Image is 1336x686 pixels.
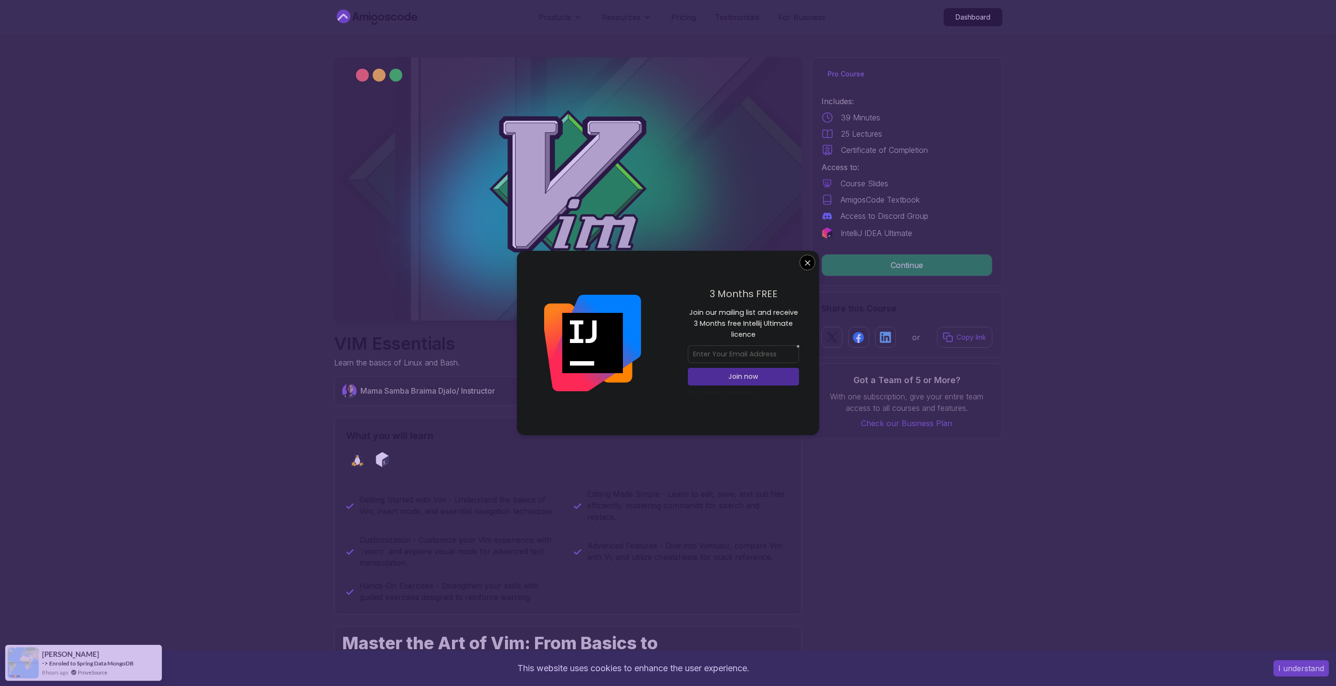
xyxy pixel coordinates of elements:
[821,254,992,276] button: Continue
[822,255,992,276] p: Continue
[715,11,759,23] a: Testimonials
[350,452,365,467] img: linux logo
[841,210,928,222] p: Access to Discord Group
[334,357,460,368] p: Learn the basics of Linux and Bash.
[821,227,833,239] img: jetbrains logo
[360,385,495,397] p: Mama Samba Braima Djalo /
[359,534,562,568] p: Customization - Customize your Vim experience with `.vimrc` and explore visual mode for advanced ...
[49,660,134,667] a: Enroled to Spring Data MongoDB
[8,647,39,678] img: provesource social proof notification image
[944,9,1002,26] p: Dashboard
[78,668,107,676] a: ProveSource
[821,374,992,387] h3: Got a Team of 5 or More?
[841,128,882,139] p: 25 Lectures
[821,96,992,107] p: Includes:
[1273,660,1329,676] button: Accept cookies
[359,494,562,517] p: Getting Started with Vim - Understand the basics of Vim, insert mode, and essential navigation te...
[42,659,48,667] span: ->
[821,391,992,414] p: With one subscription, give your entire team access to all courses and features.
[957,332,986,342] p: Copy link
[602,11,652,31] button: Resources
[346,429,790,442] h2: What you will learn
[602,11,641,23] p: Resources
[538,11,583,31] button: Products
[821,302,992,315] h2: Share this Course
[841,112,880,123] p: 39 Minutes
[912,332,920,343] p: or
[822,68,870,80] p: Pro Course
[841,178,888,189] p: Course Slides
[342,633,748,672] h1: Master the Art of Vim: From Basics to Proficiency
[841,227,912,239] p: IntelliJ IDEA Ultimate
[821,418,992,429] a: Check our Business Plan
[538,11,571,23] p: Products
[821,161,992,173] p: Access to:
[334,57,802,321] img: vim-essentials_thumbnail
[944,8,1002,26] a: Dashboard
[342,384,357,398] img: Nelson Djalo
[42,650,99,658] span: [PERSON_NAME]
[334,334,460,353] h1: VIM Essentials
[375,452,390,467] img: bash logo
[359,580,562,603] p: Hands-On Exercises - Strengthen your skills with guided exercises designed to reinforce learning.
[1296,648,1326,676] iframe: chat widget
[461,386,495,396] span: Instructor
[42,668,68,676] span: 8 hours ago
[841,144,928,156] p: Certificate of Completion
[587,540,790,563] p: Advanced Features - Dive into Vimtutor, compare Vim with Vi, and utilize cheatsheets for quick re...
[1155,475,1326,643] iframe: chat widget
[7,658,1259,679] div: This website uses cookies to enhance the user experience.
[778,11,825,23] a: For Business
[841,194,920,205] p: AmigosCode Textbook
[671,11,696,23] a: Pricing
[587,488,790,523] p: Editing Made Simple - Learn to edit, save, and quit files efficiently, mastering commands for sea...
[937,327,992,348] button: Copy link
